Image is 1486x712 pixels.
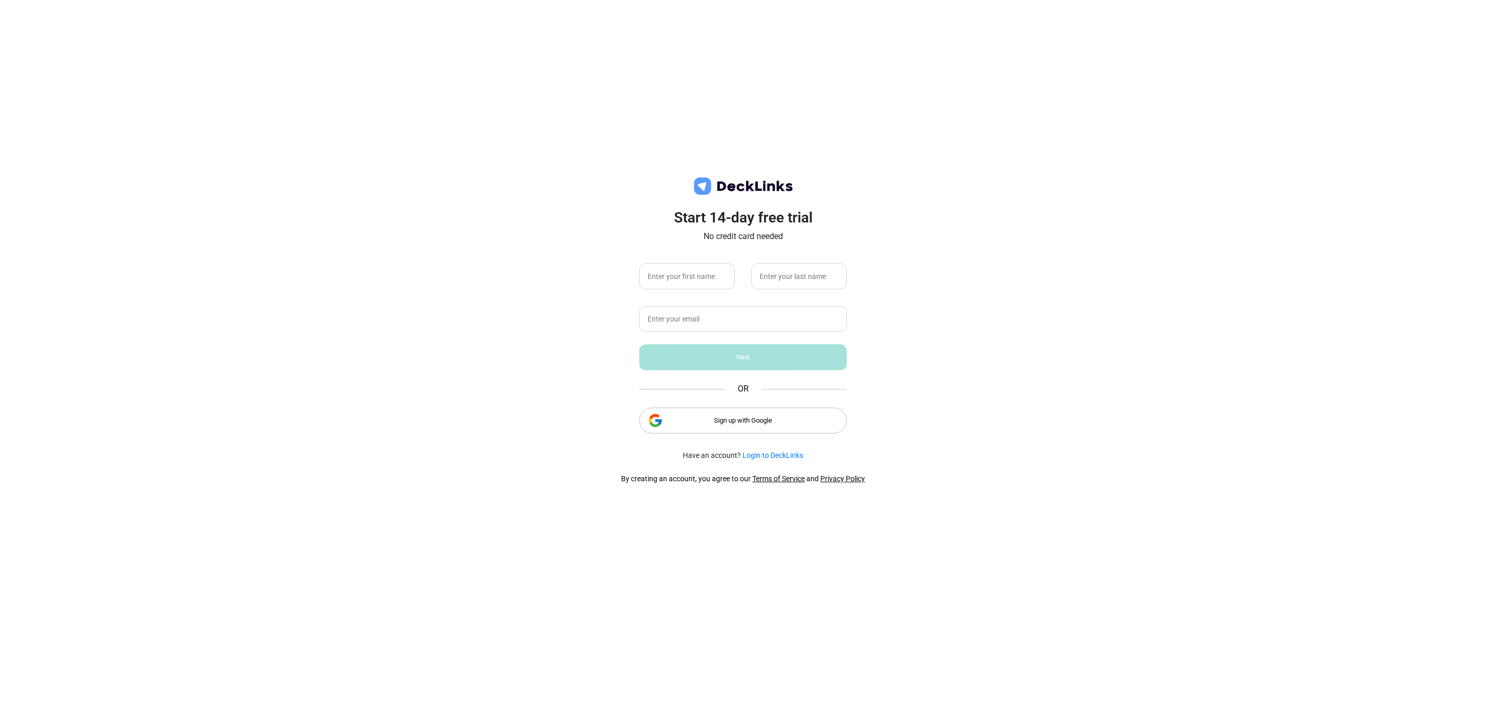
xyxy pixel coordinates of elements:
[751,263,847,289] input: Enter your last name
[820,474,865,483] a: Privacy Policy
[691,176,795,197] img: deck-links-logo.c572c7424dfa0d40c150da8c35de9cd0.svg
[738,383,749,395] span: OR
[742,451,803,459] a: Login to DeckLinks
[639,306,847,332] input: Enter your email
[752,474,805,483] a: Terms of Service
[621,473,865,484] div: By creating an account, you agree to our and
[683,450,803,461] small: Have an account?
[639,209,847,227] h3: Start 14-day free trial
[639,230,847,243] p: No credit card needed
[639,408,847,434] div: Sign up with Google
[639,263,735,289] input: Enter your first name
